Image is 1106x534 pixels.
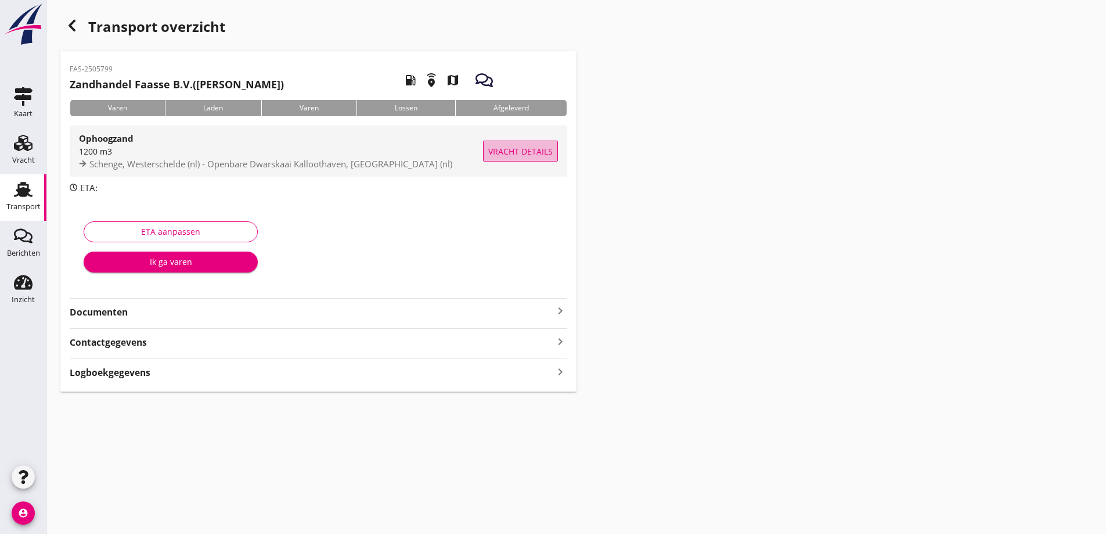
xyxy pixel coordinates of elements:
[70,100,165,116] div: Varen
[93,225,248,238] div: ETA aanpassen
[12,156,35,164] div: Vracht
[437,64,469,96] i: map
[70,366,150,379] strong: Logboekgegevens
[84,221,258,242] button: ETA aanpassen
[165,100,261,116] div: Laden
[80,182,98,193] span: ETA:
[415,64,448,96] i: emergency_share
[394,64,427,96] i: local_gas_station
[12,501,35,525] i: account_circle
[93,256,248,268] div: Ik ga varen
[553,304,567,318] i: keyboard_arrow_right
[12,296,35,303] div: Inzicht
[84,252,258,273] button: Ik ga varen
[70,126,567,177] a: Ophoogzand1200 m3Schenge, Westerschelde (nl) - Openbare Dwarskaai Kalloothaven, [GEOGRAPHIC_DATA]...
[70,306,553,319] strong: Documenten
[553,364,567,379] i: keyboard_arrow_right
[261,100,356,116] div: Varen
[483,141,558,162] button: Vracht details
[79,145,483,157] div: 1200 m3
[6,203,41,210] div: Transport
[7,249,40,257] div: Berichten
[14,110,33,117] div: Kaart
[79,132,134,144] strong: Ophoogzand
[70,336,147,349] strong: Contactgegevens
[553,334,567,349] i: keyboard_arrow_right
[60,14,577,42] div: Transport overzicht
[89,158,452,170] span: Schenge, Westerschelde (nl) - Openbare Dwarskaai Kalloothaven, [GEOGRAPHIC_DATA] (nl)
[488,145,553,157] span: Vracht details
[2,3,44,46] img: logo-small.a267ee39.svg
[70,77,193,91] strong: Zandhandel Faasse B.V.
[356,100,455,116] div: Lossen
[70,77,284,92] h2: ([PERSON_NAME])
[70,64,284,74] p: FAS-2505799
[455,100,567,116] div: Afgeleverd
